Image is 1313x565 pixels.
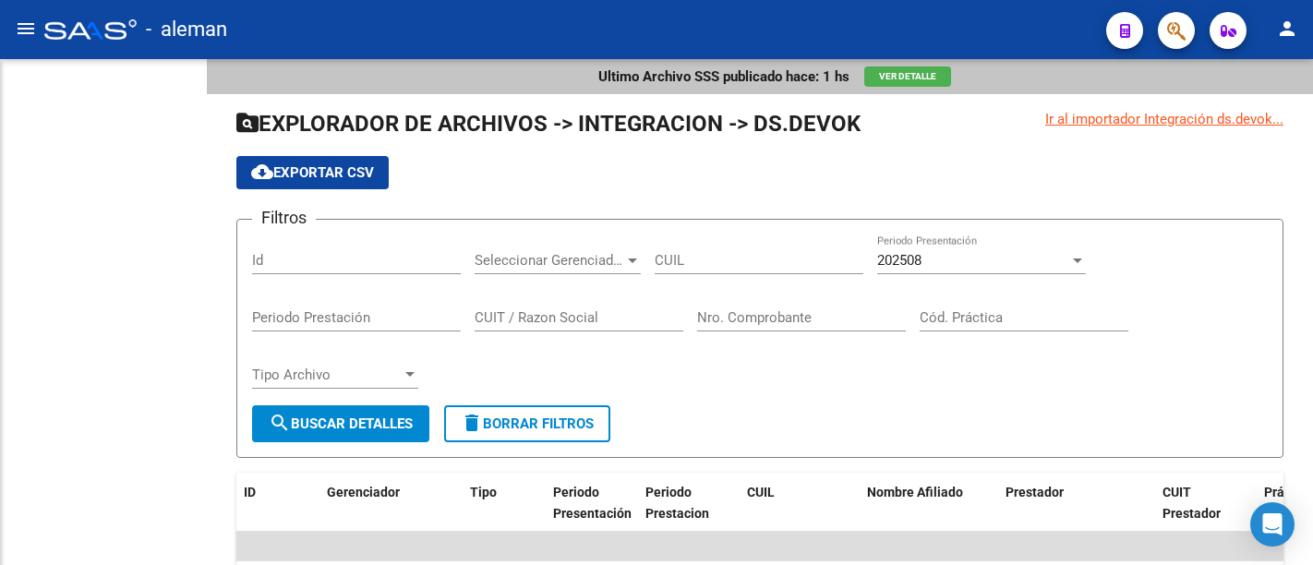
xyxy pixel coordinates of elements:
[877,252,922,269] span: 202508
[998,473,1155,534] datatable-header-cell: Prestador
[461,412,483,434] mat-icon: delete
[860,473,998,534] datatable-header-cell: Nombre Afiliado
[1276,18,1298,40] mat-icon: person
[475,252,624,269] span: Seleccionar Gerenciador
[1250,502,1295,547] div: Open Intercom Messenger
[252,205,316,231] h3: Filtros
[1264,485,1313,499] span: Práctica
[461,415,594,432] span: Borrar Filtros
[1155,473,1257,534] datatable-header-cell: CUIT Prestador
[747,485,775,499] span: CUIL
[1162,485,1221,521] span: CUIT Prestador
[319,473,463,534] datatable-header-cell: Gerenciador
[598,66,849,87] p: Ultimo Archivo SSS publicado hace: 1 hs
[470,485,497,499] span: Tipo
[244,485,256,499] span: ID
[1006,485,1064,499] span: Prestador
[252,405,429,442] button: Buscar Detalles
[864,66,951,87] button: Ver Detalle
[146,9,227,50] span: - aleman
[327,485,400,499] span: Gerenciador
[251,161,273,183] mat-icon: cloud_download
[236,156,389,189] button: Exportar CSV
[1045,109,1283,129] div: Ir al importador Integración ds.devok...
[553,485,632,521] span: Periodo Presentación
[15,18,37,40] mat-icon: menu
[740,473,860,534] datatable-header-cell: CUIL
[867,485,963,499] span: Nombre Afiliado
[638,473,740,534] datatable-header-cell: Periodo Prestacion
[269,415,413,432] span: Buscar Detalles
[251,164,374,181] span: Exportar CSV
[645,485,709,521] span: Periodo Prestacion
[269,412,291,434] mat-icon: search
[236,473,319,534] datatable-header-cell: ID
[546,473,638,534] datatable-header-cell: Periodo Presentación
[463,473,546,534] datatable-header-cell: Tipo
[444,405,610,442] button: Borrar Filtros
[252,367,402,383] span: Tipo Archivo
[236,111,861,137] span: EXPLORADOR DE ARCHIVOS -> INTEGRACION -> DS.DEVOK
[879,71,936,81] span: Ver Detalle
